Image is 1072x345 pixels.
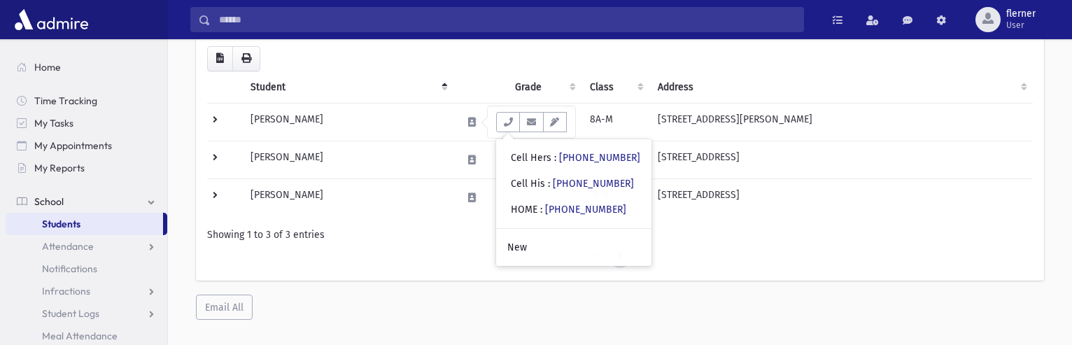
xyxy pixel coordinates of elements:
a: Infractions [6,280,167,302]
img: AdmirePro [11,6,92,34]
a: Attendance [6,235,167,258]
input: Search [211,7,803,32]
a: [PHONE_NUMBER] [545,204,626,216]
a: Home [6,56,167,78]
a: New [496,234,651,260]
span: : [548,178,550,190]
button: Print [232,46,260,71]
span: User [1006,20,1036,31]
a: [PHONE_NUMBER] [553,178,634,190]
td: [PERSON_NAME] [242,178,453,216]
span: Students [42,218,80,230]
td: 8 [507,103,581,141]
td: [STREET_ADDRESS] [649,178,1033,216]
a: Time Tracking [6,90,167,112]
span: My Reports [34,162,85,174]
a: School [6,190,167,213]
span: Attendance [42,240,94,253]
td: [PERSON_NAME] [242,141,453,178]
span: My Tasks [34,117,73,129]
span: Student Logs [42,307,99,320]
th: Address: activate to sort column ascending [649,71,1033,104]
div: Cell Hers [511,150,640,165]
div: HOME [511,202,626,217]
span: School [34,195,64,208]
button: Email All [196,295,253,320]
span: flerner [1006,8,1036,20]
a: My Tasks [6,112,167,134]
a: Students [6,213,163,235]
span: : [540,204,542,216]
span: : [554,152,556,164]
td: [STREET_ADDRESS][PERSON_NAME] [649,103,1033,141]
span: Meal Attendance [42,330,118,342]
a: My Appointments [6,134,167,157]
span: Notifications [42,262,97,275]
th: Grade: activate to sort column ascending [507,71,581,104]
button: CSV [207,46,233,71]
a: [PHONE_NUMBER] [559,152,640,164]
div: Cell His [511,176,634,191]
span: My Appointments [34,139,112,152]
th: Student: activate to sort column descending [242,71,453,104]
td: [PERSON_NAME] [242,103,453,141]
button: Email Templates [543,112,567,132]
span: Infractions [42,285,90,297]
th: Class: activate to sort column ascending [581,71,649,104]
td: [STREET_ADDRESS] [649,141,1033,178]
a: Notifications [6,258,167,280]
span: Time Tracking [34,94,97,107]
td: 8A-M [581,103,649,141]
a: My Reports [6,157,167,179]
a: Student Logs [6,302,167,325]
div: Showing 1 to 3 of 3 entries [207,227,1033,242]
span: Home [34,61,61,73]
